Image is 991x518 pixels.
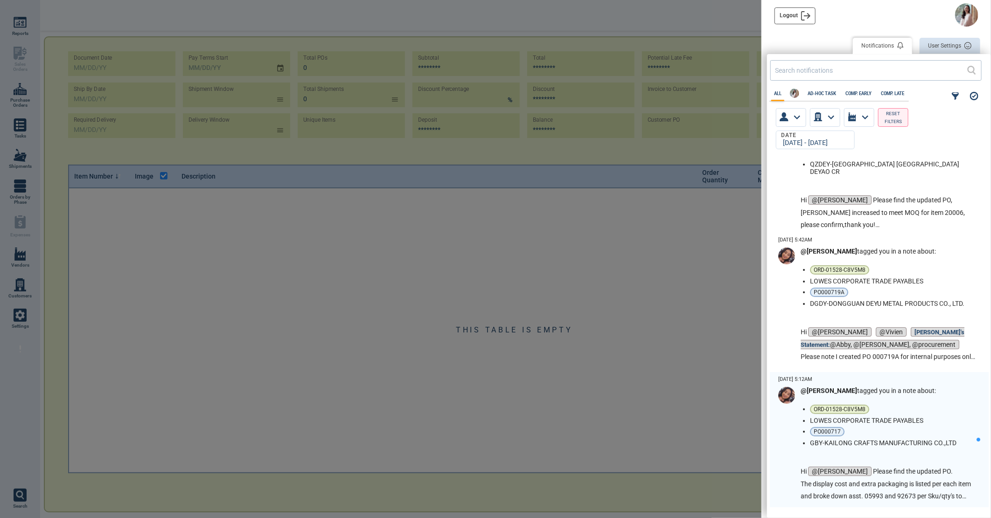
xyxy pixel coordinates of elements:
[790,89,799,98] img: Avatar
[780,132,797,139] legend: Date
[780,139,847,147] div: [DATE] - [DATE]
[843,91,874,96] label: COMP. EARLY
[853,38,912,54] button: Notifications
[771,91,784,96] label: All
[878,91,907,96] label: COMP. LATE
[775,63,967,77] input: Search notifications
[767,161,989,511] div: grid
[775,7,816,24] button: Logout
[853,38,980,56] div: outlined primary button group
[882,110,904,126] span: RESET FILTERS
[955,3,978,27] img: Avatar
[920,38,980,54] button: User Settings
[878,108,908,127] button: RESET FILTERS
[805,91,839,96] label: AD-HOC TASK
